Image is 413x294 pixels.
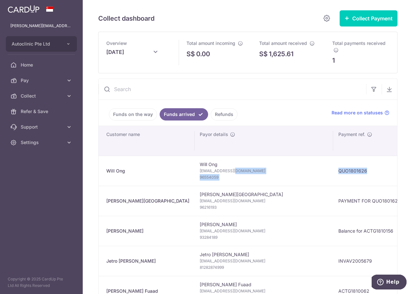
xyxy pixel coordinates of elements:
p: 1,625.61 [269,49,293,59]
span: Read more on statuses [332,110,383,116]
span: [EMAIL_ADDRESS][DOMAIN_NAME] [200,198,328,204]
p: [PERSON_NAME][EMAIL_ADDRESS][PERSON_NAME][DOMAIN_NAME] [10,23,72,29]
th: Customer name [99,126,195,156]
th: Payor details [195,126,333,156]
span: Help [15,5,28,10]
span: Collect [21,93,63,99]
button: Collect Payment [340,10,397,26]
span: Pay [21,77,63,84]
input: Search [99,79,366,100]
span: 96554059 [200,174,328,181]
button: Autoclinic Pte Ltd [6,36,77,52]
span: Overview [106,40,127,46]
span: [EMAIL_ADDRESS][DOMAIN_NAME] [200,228,328,234]
td: Will Ong [195,156,333,186]
td: [PERSON_NAME][GEOGRAPHIC_DATA] [195,186,333,216]
img: CardUp [8,5,39,13]
div: [PERSON_NAME] [106,228,189,234]
span: 93284189 [200,234,328,241]
span: Payment ref. [338,131,365,138]
span: [EMAIL_ADDRESS][DOMAIN_NAME] [200,258,328,264]
td: [PERSON_NAME] [195,216,333,246]
div: Will Ong [106,168,189,174]
span: 81282874999 [200,264,328,271]
span: Home [21,62,63,68]
span: Settings [21,139,63,146]
span: S$ [259,49,268,59]
a: Funds arrived [160,108,208,121]
span: Support [21,124,63,130]
span: Autoclinic Pte Ltd [12,41,59,47]
div: Jetro [PERSON_NAME] [106,258,189,264]
span: Total amount incoming [186,40,235,46]
span: [EMAIL_ADDRESS][DOMAIN_NAME] [200,168,328,174]
iframe: Opens a widget where you can find more information [372,275,407,291]
span: Total amount received [259,40,307,46]
span: Payor details [200,131,228,138]
a: Funds on the way [109,108,157,121]
td: Jetro [PERSON_NAME] [195,246,333,276]
a: Read more on statuses [332,110,389,116]
p: 1 [332,56,335,65]
h5: Collect dashboard [98,13,154,24]
div: [PERSON_NAME][GEOGRAPHIC_DATA] [106,198,189,204]
a: Refunds [211,108,238,121]
span: S$ [186,49,195,59]
p: 0.00 [196,49,210,59]
span: Refer & Save [21,108,63,115]
span: Total payments received [332,40,386,46]
span: 96216193 [200,204,328,211]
